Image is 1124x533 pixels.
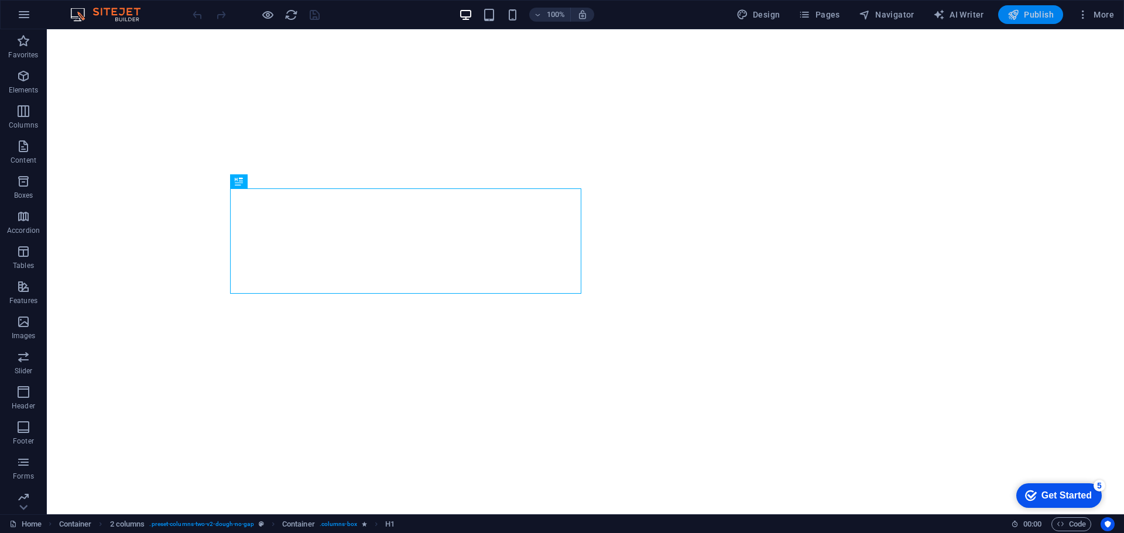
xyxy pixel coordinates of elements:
i: Reload page [285,8,298,22]
p: Accordion [7,226,40,235]
button: Click here to leave preview mode and continue editing [261,8,275,22]
button: Usercentrics [1101,517,1115,531]
p: Features [9,296,37,305]
p: Images [12,331,36,341]
i: Element contains an animation [362,521,367,527]
span: Click to select. Double-click to edit [282,517,315,531]
div: Design (Ctrl+Alt+Y) [732,5,785,24]
i: This element is a customizable preset [259,521,264,527]
button: Publish [998,5,1063,24]
p: Footer [13,436,34,446]
p: Boxes [14,191,33,200]
p: Header [12,401,35,411]
p: Favorites [8,50,38,60]
span: AI Writer [933,9,984,20]
p: Forms [13,472,34,481]
p: Content [11,156,36,165]
h6: Session time [1011,517,1042,531]
button: AI Writer [928,5,989,24]
img: Editor Logo [67,8,155,22]
button: Navigator [854,5,919,24]
span: Navigator [859,9,914,20]
p: Slider [15,366,33,376]
span: . preset-columns-two-v2-dough-no-gap [149,517,253,531]
a: Click to cancel selection. Double-click to open Pages [9,517,42,531]
span: . columns-box [320,517,357,531]
i: On resize automatically adjust zoom level to fit chosen device. [577,9,588,20]
p: Columns [9,121,38,130]
div: Get Started 5 items remaining, 0% complete [9,6,95,30]
button: reload [284,8,298,22]
nav: breadcrumb [59,517,395,531]
span: Design [736,9,780,20]
span: Click to select. Double-click to edit [59,517,92,531]
p: Tables [13,261,34,270]
button: Code [1051,517,1091,531]
button: 100% [529,8,571,22]
button: Design [732,5,785,24]
button: Pages [794,5,844,24]
button: More [1072,5,1119,24]
div: 5 [87,2,98,14]
span: 00 00 [1023,517,1041,531]
span: Pages [799,9,839,20]
span: Publish [1008,9,1054,20]
span: Code [1057,517,1086,531]
h6: 100% [547,8,566,22]
span: More [1077,9,1114,20]
p: Elements [9,85,39,95]
span: : [1032,520,1033,528]
div: Get Started [35,13,85,23]
span: Click to select. Double-click to edit [385,517,395,531]
span: Click to select. Double-click to edit [110,517,145,531]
